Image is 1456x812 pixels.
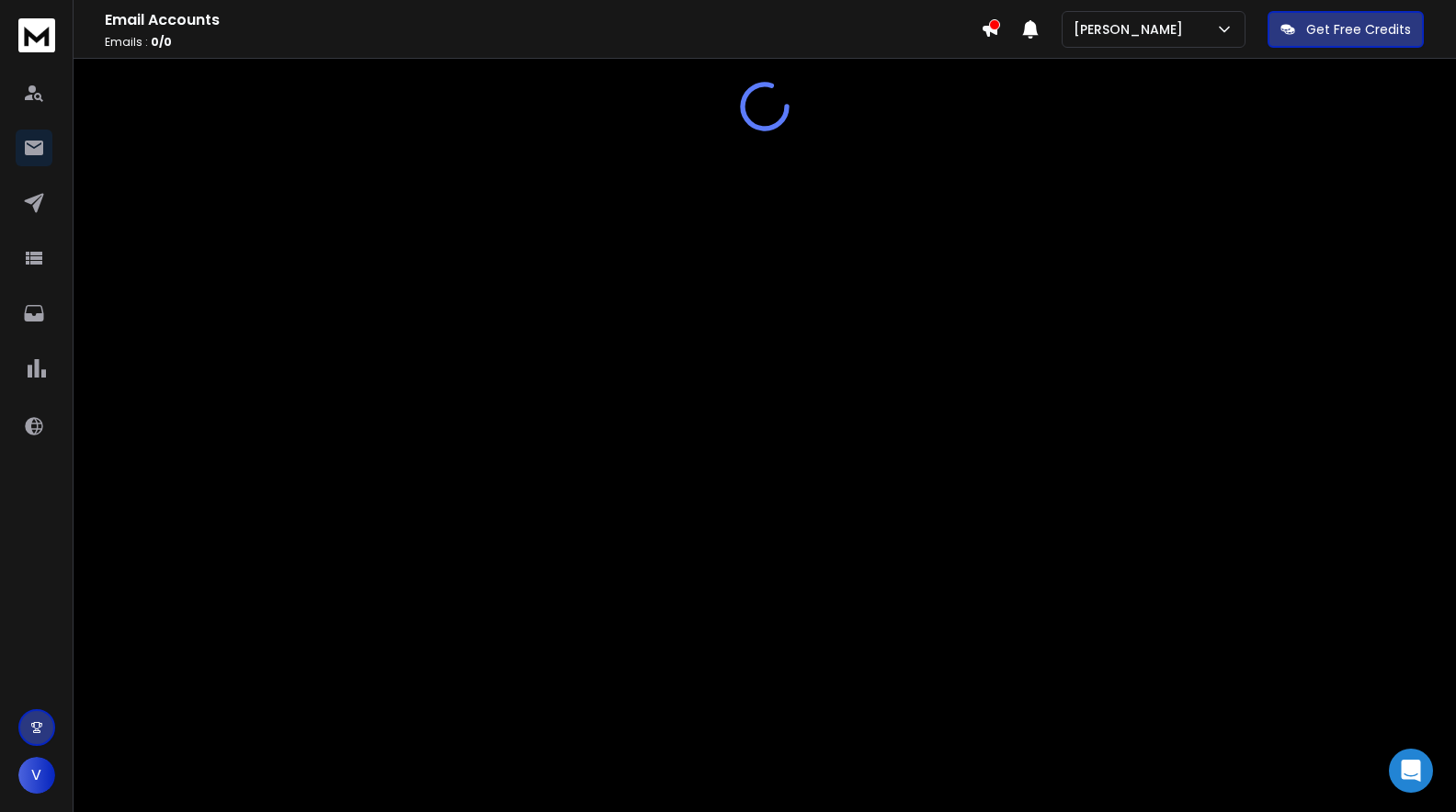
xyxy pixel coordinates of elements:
p: [PERSON_NAME] [1074,20,1190,39]
h1: Email Accounts [105,9,981,31]
p: Get Free Credits [1306,20,1411,39]
div: Open Intercom Messenger [1389,749,1433,793]
button: V [18,757,55,794]
button: Get Free Credits [1268,11,1424,48]
span: 0 / 0 [151,34,172,50]
p: Emails : [105,35,981,50]
img: logo [18,18,55,52]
